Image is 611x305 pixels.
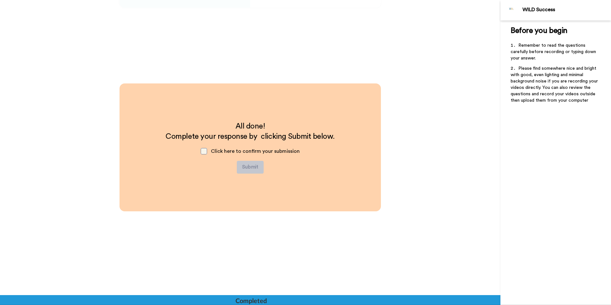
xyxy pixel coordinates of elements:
[511,43,597,60] span: Remember to read the questions carefully before recording or typing down your answer.
[211,149,300,154] span: Click here to confirm your submission
[236,296,266,305] div: Completed
[511,27,567,35] span: Before you begin
[504,3,519,18] img: Profile Image
[511,66,599,103] span: Please find somewhere nice and bright with good, even lighting and minimal background noise if yo...
[166,133,335,140] span: Complete your response by clicking Submit below.
[522,7,611,13] div: WILD Success
[236,122,265,130] span: All done!
[237,161,264,174] button: Submit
